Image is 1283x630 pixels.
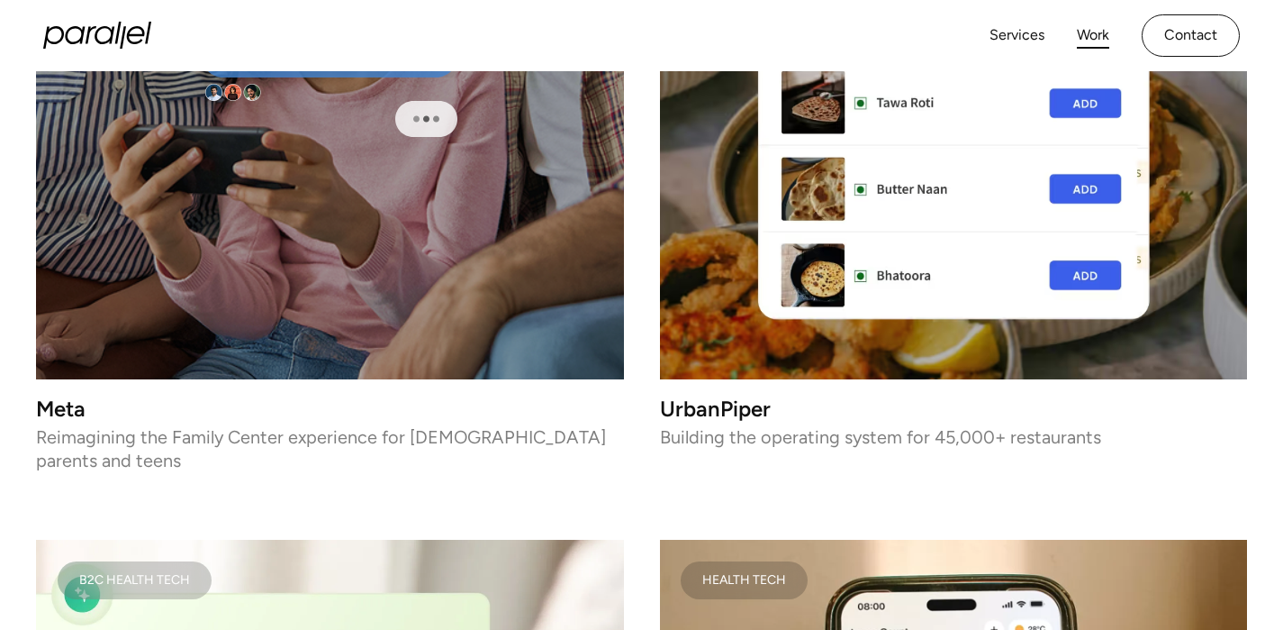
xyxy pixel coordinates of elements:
[36,401,624,416] h3: Meta
[1142,14,1240,57] a: Contact
[79,576,190,585] div: B2C Health Tech
[36,431,624,467] p: Reimagining the Family Center experience for [DEMOGRAPHIC_DATA] parents and teens
[1077,23,1109,49] a: Work
[989,23,1044,49] a: Services
[702,576,786,585] div: Health Tech
[660,401,1248,416] h3: UrbanPiper
[660,431,1248,443] p: Building the operating system for 45,000+ restaurants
